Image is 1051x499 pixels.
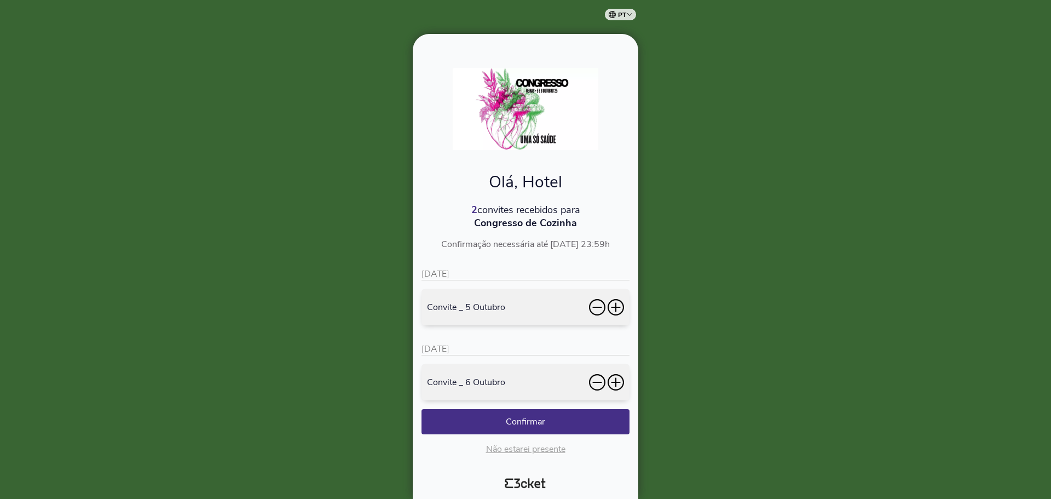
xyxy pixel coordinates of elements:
span: Confirmação necessária até [DATE] 23:59h [441,238,610,250]
span: 2 [471,203,477,216]
p: Congresso de Cozinha [421,216,630,230]
span: Convite _ 6 Outubro [427,376,505,388]
p: Não estarei presente [421,443,630,455]
p: [DATE] [421,268,630,280]
p: convites recebidos para [421,203,630,216]
p: [DATE] [421,343,630,355]
img: 2e4255ff68674944a400b3b1540120ea.webp [453,68,599,150]
p: Olá, Hotel [421,171,630,193]
span: Convite _ 5 Outubro [427,301,505,313]
button: Confirmar [421,409,630,434]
